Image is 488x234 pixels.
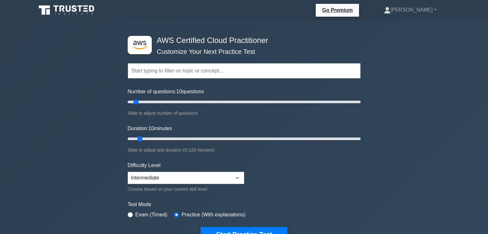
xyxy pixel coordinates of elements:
[128,146,361,154] div: Slide to adjust test duration (5-120 minutes)
[128,63,361,79] input: Start typing to filter on topic or concept...
[128,185,244,193] div: Choose based on your current skill level
[154,36,329,45] h4: AWS Certified Cloud Practitioner
[182,211,245,219] label: Practice (With explanations)
[128,162,161,169] label: Difficulty Level
[148,126,154,131] span: 10
[128,109,361,117] div: Slide to adjust number of questions
[135,211,167,219] label: Exam (Timed)
[369,4,452,16] a: [PERSON_NAME]
[176,89,182,94] span: 10
[128,88,204,96] label: Number of questions: questions
[318,6,356,14] a: Go Premium
[128,201,361,208] label: Test Mode
[128,125,172,132] label: Duration: minutes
